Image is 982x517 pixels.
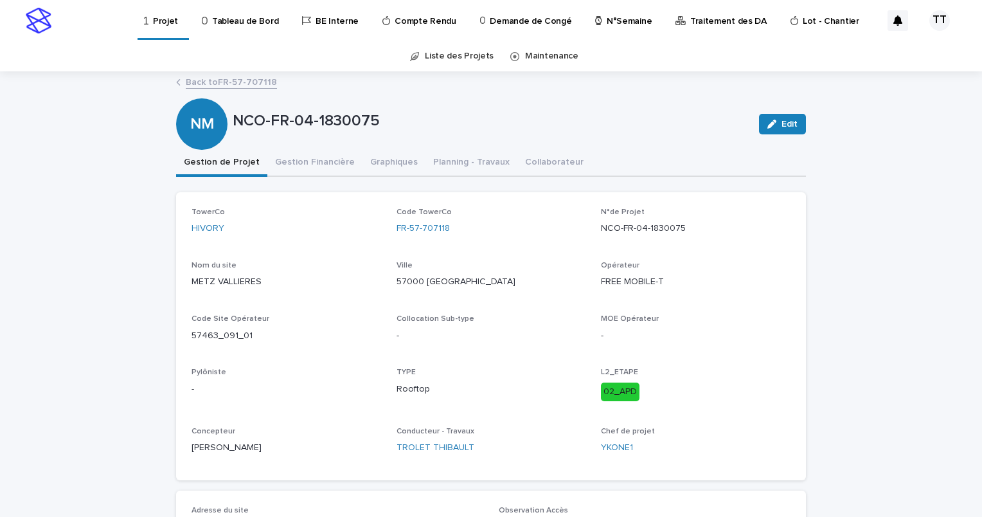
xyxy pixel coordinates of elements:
[267,150,362,177] button: Gestion Financière
[397,428,474,435] span: Conducteur - Travaux
[517,150,591,177] button: Collaborateur
[601,222,790,235] p: NCO-FR-04-1830075
[192,315,269,323] span: Code Site Opérateur
[397,383,586,396] p: Rooftop
[601,428,655,435] span: Chef de projet
[176,63,228,133] div: NM
[929,10,950,31] div: TT
[525,41,578,71] a: Maintenance
[425,41,494,71] a: Liste des Projets
[601,208,645,216] span: N°de Projet
[397,222,450,235] a: FR-57-707118
[233,112,749,131] p: NCO-FR-04-1830075
[192,428,235,435] span: Concepteur
[192,262,237,269] span: Nom du site
[192,368,226,376] span: Pylôniste
[26,8,51,33] img: stacker-logo-s-only.png
[601,275,790,289] p: FREE MOBILE-T
[397,329,586,343] p: -
[186,74,277,89] a: Back toFR-57-707118
[397,262,413,269] span: Ville
[601,383,639,401] div: 02_APD
[601,315,659,323] span: MOE Opérateur
[192,222,224,235] a: HIVORY
[192,383,381,396] p: -
[425,150,517,177] button: Planning - Travaux
[601,368,638,376] span: L2_ETAPE
[499,507,568,514] span: Observation Accès
[397,208,452,216] span: Code TowerCo
[601,441,633,455] a: YKONE1
[362,150,425,177] button: Graphiques
[192,441,381,455] p: [PERSON_NAME]
[781,120,798,129] span: Edit
[397,368,416,376] span: TYPE
[192,275,381,289] p: METZ VALLIERES
[397,315,474,323] span: Collocation Sub-type
[192,329,381,343] p: 57463_091_01
[759,114,806,134] button: Edit
[176,150,267,177] button: Gestion de Projet
[397,275,586,289] p: 57000 [GEOGRAPHIC_DATA]
[601,262,639,269] span: Opérateur
[601,329,790,343] p: -
[192,507,249,514] span: Adresse du site
[192,208,225,216] span: TowerCo
[397,441,474,455] a: TROLET THIBAULT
